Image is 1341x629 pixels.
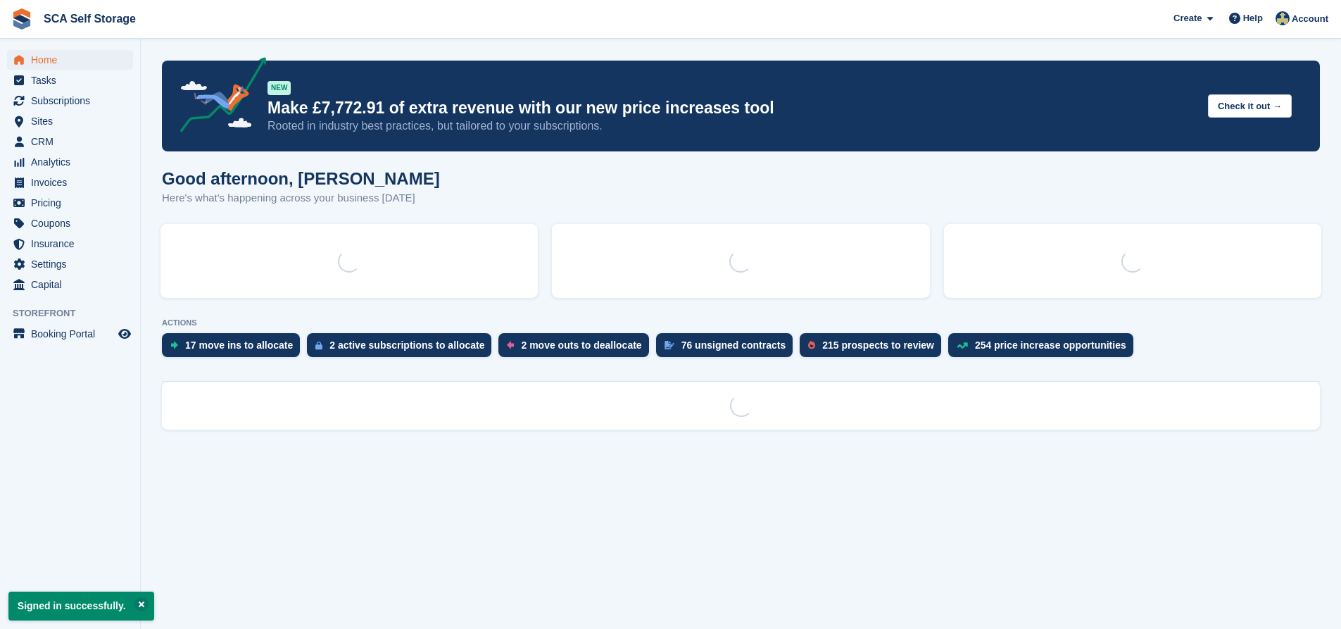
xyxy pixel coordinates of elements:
[31,50,115,70] span: Home
[31,213,115,233] span: Coupons
[329,340,484,351] div: 2 active subscriptions to allocate
[162,333,307,364] a: 17 move ins to allocate
[38,7,141,30] a: SCA Self Storage
[267,98,1197,118] p: Make £7,772.91 of extra revenue with our new price increases tool
[948,333,1140,364] a: 254 price increase opportunities
[7,254,133,274] a: menu
[7,234,133,254] a: menu
[1243,11,1263,25] span: Help
[1208,94,1292,118] button: Check it out →
[7,91,133,111] a: menu
[315,341,322,350] img: active_subscription_to_allocate_icon-d502201f5373d7db506a760aba3b589e785aa758c864c3986d89f69b8ff3...
[808,341,815,349] img: prospect-51fa495bee0391a8d652442698ab0144808aea92771e9ea1ae160a38d050c398.svg
[185,340,293,351] div: 17 move ins to allocate
[116,325,133,342] a: Preview store
[31,275,115,294] span: Capital
[162,190,440,206] p: Here's what's happening across your business [DATE]
[31,324,115,344] span: Booking Portal
[31,152,115,172] span: Analytics
[7,275,133,294] a: menu
[665,341,674,349] img: contract_signature_icon-13c848040528278c33f63329250d36e43548de30e8caae1d1a13099fd9432cc5.svg
[7,70,133,90] a: menu
[800,333,948,364] a: 215 prospects to review
[8,592,154,621] p: Signed in successfully.
[31,91,115,111] span: Subscriptions
[7,213,133,233] a: menu
[521,340,641,351] div: 2 move outs to deallocate
[31,234,115,254] span: Insurance
[170,341,178,349] img: move_ins_to_allocate_icon-fdf77a2bb77ea45bf5b3d319d69a93e2d87916cf1d5bf7949dd705db3b84f3ca.svg
[31,173,115,192] span: Invoices
[162,318,1320,328] p: ACTIONS
[681,340,786,351] div: 76 unsigned contracts
[31,254,115,274] span: Settings
[975,340,1126,351] div: 254 price increase opportunities
[7,324,133,344] a: menu
[7,193,133,213] a: menu
[656,333,800,364] a: 76 unsigned contracts
[1276,11,1290,25] img: Bethany Bloodworth
[31,111,115,131] span: Sites
[7,50,133,70] a: menu
[507,341,514,349] img: move_outs_to_deallocate_icon-f764333ba52eb49d3ac5e1228854f67142a1ed5810a6f6cc68b1a99e826820c5.svg
[13,306,140,320] span: Storefront
[307,333,498,364] a: 2 active subscriptions to allocate
[7,173,133,192] a: menu
[1292,12,1328,26] span: Account
[7,152,133,172] a: menu
[11,8,32,30] img: stora-icon-8386f47178a22dfd0bd8f6a31ec36ba5ce8667c1dd55bd0f319d3a0aa187defe.svg
[267,118,1197,134] p: Rooted in industry best practices, but tailored to your subscriptions.
[31,70,115,90] span: Tasks
[957,342,968,349] img: price_increase_opportunities-93ffe204e8149a01c8c9dc8f82e8f89637d9d84a8eef4429ea346261dce0b2c0.svg
[31,193,115,213] span: Pricing
[168,57,267,137] img: price-adjustments-announcement-icon-8257ccfd72463d97f412b2fc003d46551f7dbcb40ab6d574587a9cd5c0d94...
[822,340,934,351] div: 215 prospects to review
[267,81,291,95] div: NEW
[1173,11,1202,25] span: Create
[7,132,133,151] a: menu
[162,169,440,188] h1: Good afternoon, [PERSON_NAME]
[7,111,133,131] a: menu
[31,132,115,151] span: CRM
[498,333,655,364] a: 2 move outs to deallocate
